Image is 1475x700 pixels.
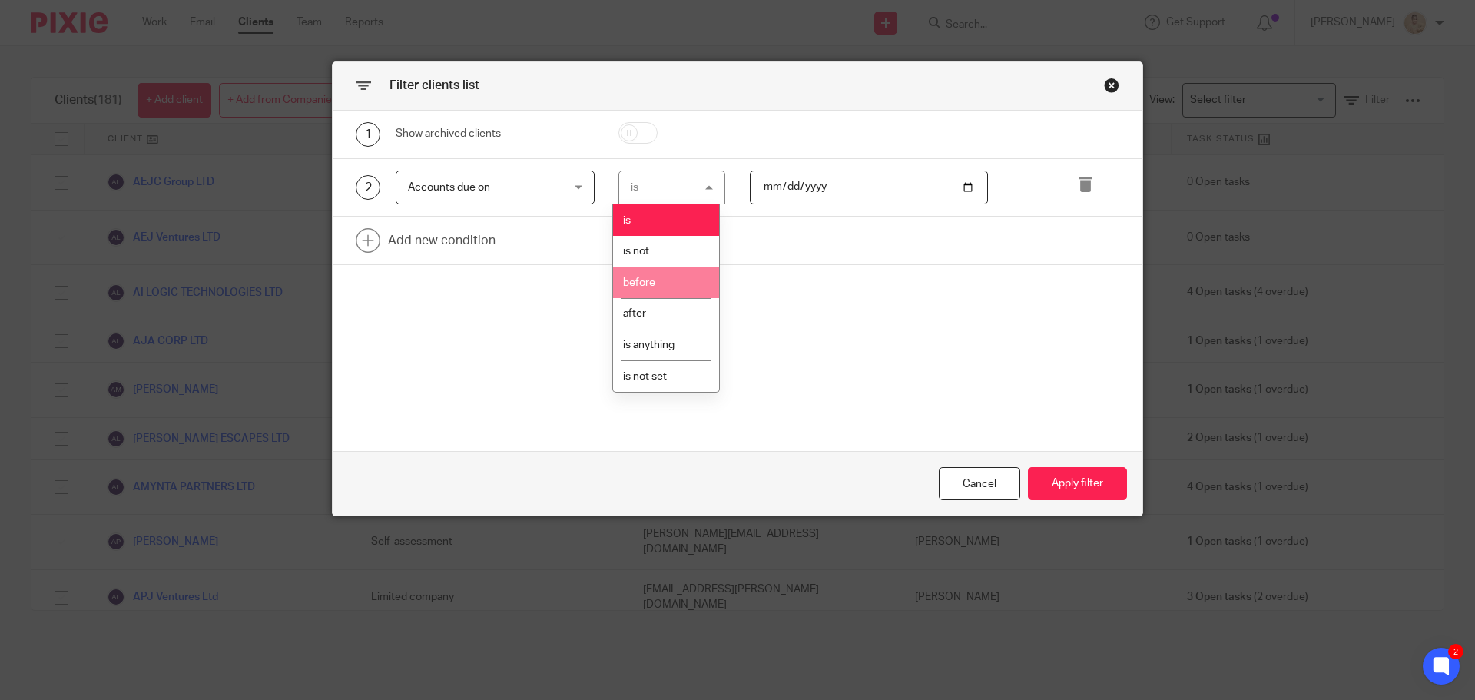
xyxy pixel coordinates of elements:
[396,126,595,141] div: Show archived clients
[623,246,649,257] span: is not
[623,371,667,382] span: is not set
[623,277,655,288] span: before
[623,308,646,319] span: after
[623,215,631,226] span: is
[1028,467,1127,500] button: Apply filter
[1448,644,1463,659] div: 2
[631,182,638,193] div: is
[750,171,989,205] input: YYYY-MM-DD
[356,122,380,147] div: 1
[939,467,1020,500] div: Close this dialog window
[356,175,380,200] div: 2
[389,79,479,91] span: Filter clients list
[408,182,490,193] span: Accounts due on
[1104,78,1119,93] div: Close this dialog window
[623,340,675,350] span: is anything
